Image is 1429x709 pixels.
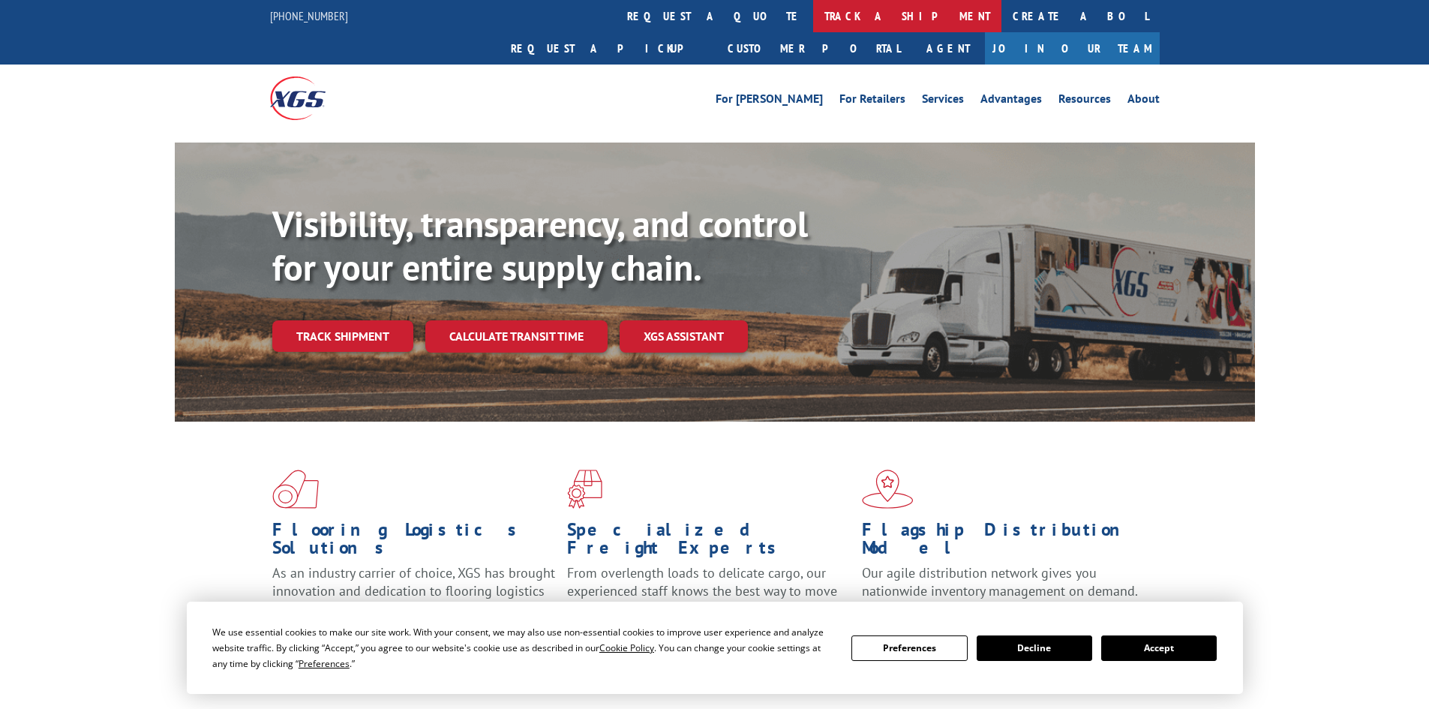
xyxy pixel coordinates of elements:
a: Services [922,93,964,110]
h1: Flooring Logistics Solutions [272,521,556,564]
b: Visibility, transparency, and control for your entire supply chain. [272,200,808,290]
span: Cookie Policy [599,641,654,654]
a: Resources [1058,93,1111,110]
a: For Retailers [839,93,905,110]
a: Calculate transit time [425,320,608,353]
img: xgs-icon-flagship-distribution-model-red [862,470,914,509]
img: xgs-icon-total-supply-chain-intelligence-red [272,470,319,509]
img: xgs-icon-focused-on-flooring-red [567,470,602,509]
h1: Specialized Freight Experts [567,521,851,564]
span: Our agile distribution network gives you nationwide inventory management on demand. [862,564,1138,599]
button: Preferences [851,635,967,661]
a: XGS ASSISTANT [620,320,748,353]
a: Track shipment [272,320,413,352]
button: Decline [977,635,1092,661]
a: Agent [911,32,985,65]
div: Cookie Consent Prompt [187,602,1243,694]
p: From overlength loads to delicate cargo, our experienced staff knows the best way to move your fr... [567,564,851,631]
span: Preferences [299,657,350,670]
h1: Flagship Distribution Model [862,521,1145,564]
a: Customer Portal [716,32,911,65]
a: Request a pickup [500,32,716,65]
a: Advantages [980,93,1042,110]
button: Accept [1101,635,1217,661]
span: As an industry carrier of choice, XGS has brought innovation and dedication to flooring logistics... [272,564,555,617]
a: [PHONE_NUMBER] [270,8,348,23]
a: Join Our Team [985,32,1160,65]
div: We use essential cookies to make our site work. With your consent, we may also use non-essential ... [212,624,833,671]
a: For [PERSON_NAME] [716,93,823,110]
a: About [1127,93,1160,110]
